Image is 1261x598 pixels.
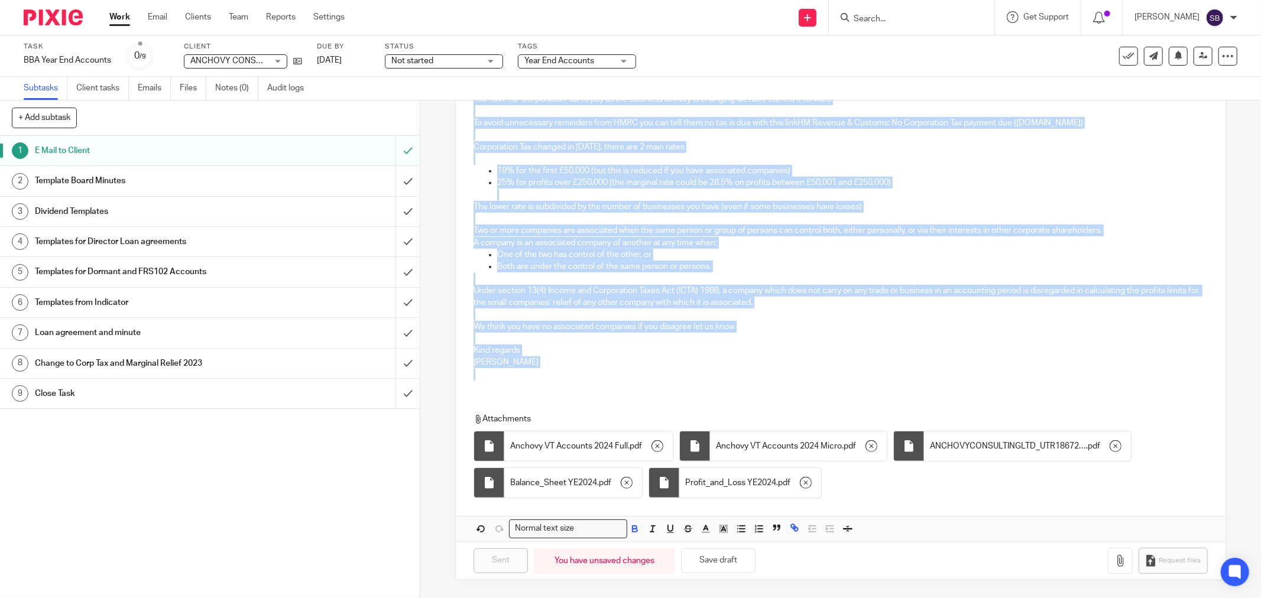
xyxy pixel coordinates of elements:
[924,431,1131,461] div: .
[35,355,268,372] h1: Change to Corp Tax and Marginal Relief 2023
[190,57,300,65] span: ANCHOVY CONSULTING LTD
[474,321,1208,333] p: We think you have no associated companies if you disagree let us know
[12,264,28,281] div: 5
[12,173,28,190] div: 2
[630,440,642,452] span: pdf
[35,294,268,311] h1: Templates from Indicator
[184,42,302,51] label: Client
[266,11,296,23] a: Reports
[512,522,576,535] span: Normal text size
[1134,11,1200,23] p: [PERSON_NAME]
[138,77,171,100] a: Emails
[35,263,268,281] h1: Templates for Dormant and FRS102 Accounts
[317,56,342,64] span: [DATE]
[12,355,28,372] div: 8
[24,54,111,66] div: BBA Year End Accounts
[134,49,146,63] div: 0
[685,477,776,489] span: Profit_and_Loss YE2024
[12,385,28,402] div: 9
[35,233,268,251] h1: Templates for Director Loan agreements
[76,77,129,100] a: Client tasks
[534,548,675,574] div: You have unsaved changes
[1159,556,1201,565] span: Request files
[510,477,597,489] span: Balance_Sheet YE2024
[679,468,821,498] div: .
[504,468,642,498] div: .
[185,11,211,23] a: Clients
[109,11,130,23] a: Work
[509,519,627,538] div: Search for option
[148,11,167,23] a: Email
[681,548,756,574] button: Save draft
[474,201,1208,213] p: The lower rate is subdivided by the number of businesses you have (even if some businesses have l...
[12,233,28,250] div: 4
[24,9,83,25] img: Pixie
[180,77,206,100] a: Files
[35,324,268,342] h1: Loan agreement and minute
[716,440,842,452] span: Anchovy VT Accounts 2024 Micro
[12,324,28,341] div: 7
[798,119,1083,127] a: HM Revenue & Customs: No Corporation Tax payment due ([DOMAIN_NAME])
[578,522,620,535] input: Search for option
[852,14,959,25] input: Search
[844,440,856,452] span: pdf
[12,294,28,311] div: 6
[710,431,887,461] div: .
[474,141,1208,153] p: Corporation Tax changed in [DATE], there are 2 main rates
[140,53,146,60] small: /9
[510,440,628,452] span: Anchovy VT Accounts 2024 Full
[599,477,611,489] span: pdf
[474,548,528,574] input: Sent
[35,142,268,160] h1: E Mail to Client
[313,11,345,23] a: Settings
[474,117,1208,129] p: To avoid unnecessary reminders from HMRC you can tell them no tax is due with this link
[12,203,28,220] div: 3
[1205,8,1224,27] img: svg%3E
[1023,13,1069,21] span: Get Support
[474,225,1208,236] p: Two or more companies are associated when the same person or group of persons can control both, e...
[1139,548,1207,574] button: Request files
[24,42,111,51] label: Task
[12,142,28,159] div: 1
[474,344,1208,356] p: Kind regards
[385,42,503,51] label: Status
[518,42,636,51] label: Tags
[12,108,77,128] button: + Add subtask
[930,440,1086,452] span: ANCHOVYCONSULTINGLTD_UTR1867200225_31-12-2024_CorporationTaxReturn
[391,57,433,65] span: Not started
[267,77,313,100] a: Audit logs
[474,285,1208,309] p: Under section 13(4) Income and Corporation Taxes Act (ICTA) 1988, a company which does not carry ...
[504,431,673,461] div: .
[497,165,1208,177] p: 19% for the first £50,000 (but this is reduced if you have associated companies)
[474,237,1208,249] p: A company is an associated company of another at any time when:
[778,477,790,489] span: pdf
[35,203,268,220] h1: Dividend Templates
[474,413,1179,425] p: Attachments
[35,172,268,190] h1: Template Board Minutes
[524,57,594,65] span: Year End Accounts
[229,11,248,23] a: Team
[497,249,1208,261] p: One of the two has control of the other, or
[317,42,370,51] label: Due by
[24,77,67,100] a: Subtasks
[35,385,268,402] h1: Close Task
[497,177,1208,188] p: 25% for profits over £250,000 (the marginal rate could be 26.5% on profits between £50,001 and £2...
[1088,440,1100,452] span: pdf
[497,261,1208,272] p: Both are under the control of the same person or persons.
[215,77,258,100] a: Notes (0)
[474,356,1208,368] p: [PERSON_NAME]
